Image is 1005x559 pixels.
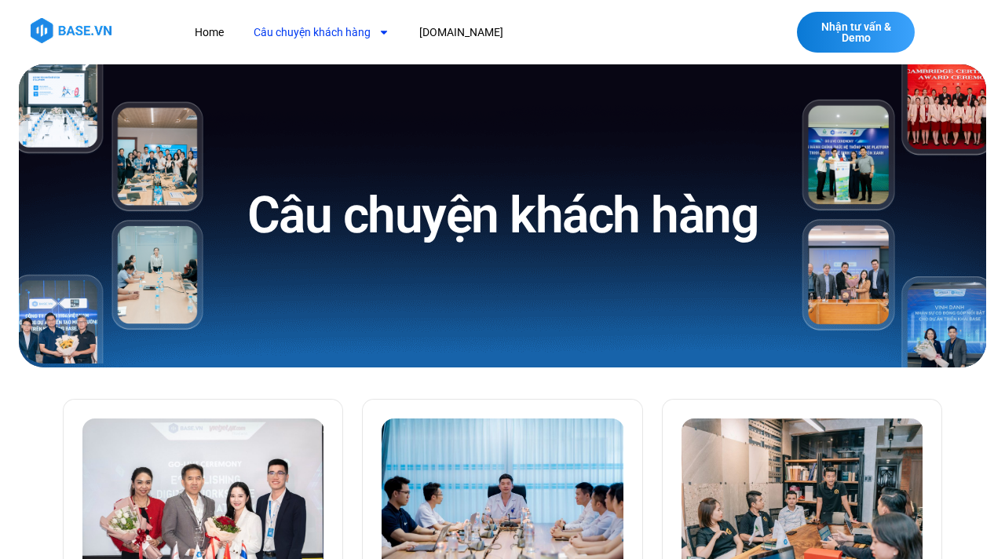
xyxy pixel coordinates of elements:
[407,18,515,47] a: [DOMAIN_NAME]
[247,183,758,248] h1: Câu chuyện khách hàng
[183,18,236,47] a: Home
[242,18,401,47] a: Câu chuyện khách hàng
[797,12,915,53] a: Nhận tư vấn & Demo
[813,21,899,43] span: Nhận tư vấn & Demo
[183,18,717,47] nav: Menu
